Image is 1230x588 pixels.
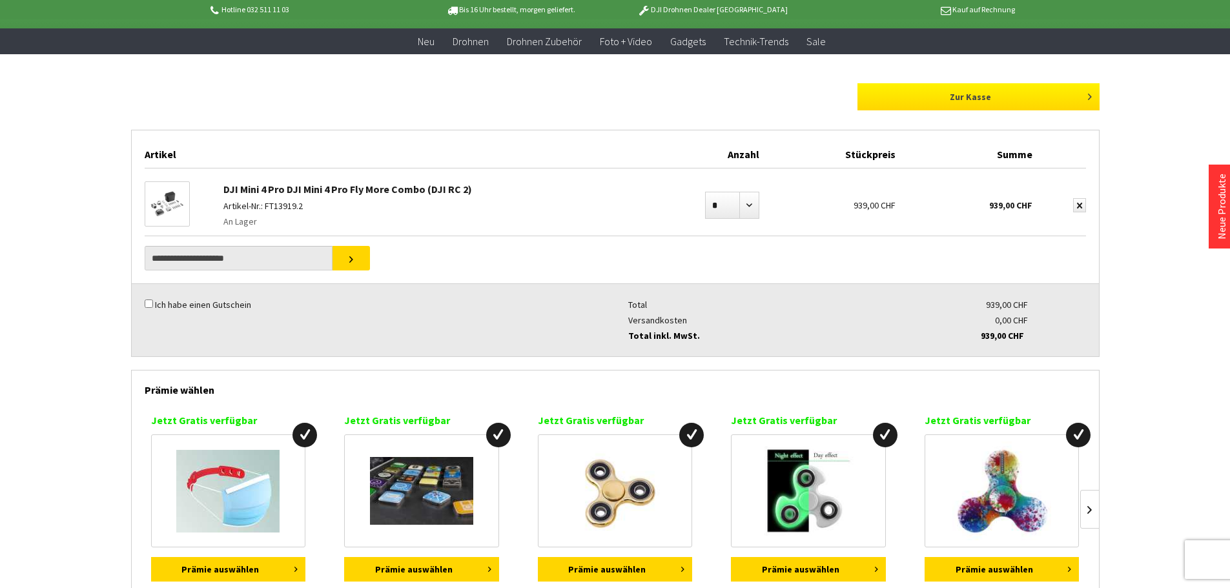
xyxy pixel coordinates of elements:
p: Artikel-Nr.: FT13919.2 [223,198,656,214]
label: Ich habe einen Gutschein [155,299,251,310]
p: Bis 16 Uhr bestellt, morgen geliefert. [410,2,611,17]
span: Neu [418,35,435,48]
a: Gadgets [661,28,715,55]
p: Hotline 032 511 11 03 [209,2,410,17]
span: Gadgets [670,35,706,48]
a: Zur Kasse [857,83,1100,110]
a: iPhone App Magnete [344,434,499,547]
a: Foto + Video [591,28,661,55]
div: Prämie wählen [145,370,1086,403]
span: Foto + Video [600,35,652,48]
div: 0,00 CHF [908,312,1028,328]
img: iPhone App Magnete [370,457,473,525]
a: Maskenhalter für Hygienemasken [151,434,306,547]
span: Technik-Trends [724,35,788,48]
p: Kauf auf Rechnung [814,2,1015,17]
a: Drohnen Zubehör [498,28,591,55]
a: Technik-Trends [715,28,797,55]
a: Fidget Spinner Gold [538,434,693,547]
img: Fidget Spinner UV Glow [759,441,858,540]
button: Prämie auswählen [925,557,1080,582]
div: Anzahl [662,143,765,168]
a: Drohnen [444,28,498,55]
div: Artikel [145,143,662,168]
span: Drohnen Zubehör [507,35,582,48]
span: An Lager [223,214,257,229]
span: Drohnen [453,35,489,48]
p: Jetzt Gratis verfügbar [151,412,306,428]
button: Prämie auswählen [538,557,693,582]
p: Jetzt Gratis verfügbar [731,412,886,428]
img: Maskenhalter für Hygienemasken [176,450,280,532]
div: Stückpreis [766,143,902,168]
img: DJI Mini 4 Pro DJI Mini 4 Pro Fly More Combo (DJI RC 2) [145,186,189,222]
div: Versandkosten [628,312,908,328]
div: 939,00 CHF [908,297,1028,312]
a: Sale [797,28,835,55]
a: Fidget Spinner UV Glow [731,434,886,547]
a: DJI Mini 4 Pro DJI Mini 4 Pro Fly More Combo (DJI RC 2) [223,183,472,196]
div: Summe [902,143,1038,168]
a: Fidget Spinner mit LED [925,434,1080,547]
button: Prämie auswählen [344,557,499,582]
p: Jetzt Gratis verfügbar [344,412,499,428]
p: Jetzt Gratis verfügbar [538,412,693,428]
img: Fidget Spinner Gold [566,441,664,540]
button: Prämie auswählen [151,557,306,582]
p: DJI Drohnen Dealer [GEOGRAPHIC_DATA] [611,2,813,17]
a: Neue Produkte [1215,174,1228,239]
div: 939,00 CHF [766,175,902,225]
div: Total inkl. MwSt. [628,328,908,343]
button: Prämie auswählen [731,557,886,582]
div: 939,00 CHF [904,328,1024,343]
div: Total [628,297,908,312]
span: Sale [806,35,826,48]
p: Jetzt Gratis verfügbar [925,412,1080,428]
img: Fidget Spinner mit LED [952,441,1051,540]
a: Neu [409,28,444,55]
div: 939,00 CHF [902,175,1038,225]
